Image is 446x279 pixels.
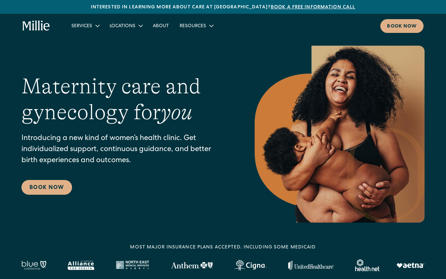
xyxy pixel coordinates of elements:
[174,20,218,31] div: Resources
[71,23,92,30] div: Services
[21,74,228,125] h1: Maternity care and gynecology for
[21,261,46,270] img: Blue California logo
[271,5,355,10] a: Book a free information call
[234,260,267,271] img: Cigna logo
[21,180,72,195] a: Book Now
[21,133,228,167] p: Introducing a new kind of women’s health clinic. Get individualized support, continuous guidance,...
[104,20,147,31] div: Locations
[180,23,206,30] div: Resources
[288,261,334,270] img: United Healthcare logo
[255,46,425,223] img: Smiling mother with her baby in arms, celebrating body positivity and the nurturing bond of postp...
[68,261,94,270] img: Alameda Alliance logo
[130,244,316,251] div: MOST MAJOR INSURANCE PLANS ACCEPTED, INCLUDING some MEDICAID
[110,23,135,30] div: Locations
[387,23,417,30] div: Book now
[396,263,425,268] img: Aetna logo
[22,20,50,31] a: home
[171,262,213,269] img: Anthem Logo
[66,20,104,31] div: Services
[355,259,380,271] img: Healthnet logo
[161,100,192,124] em: you
[147,20,174,31] a: About
[116,261,149,270] img: North East Medical Services logo
[380,19,424,33] a: Book now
